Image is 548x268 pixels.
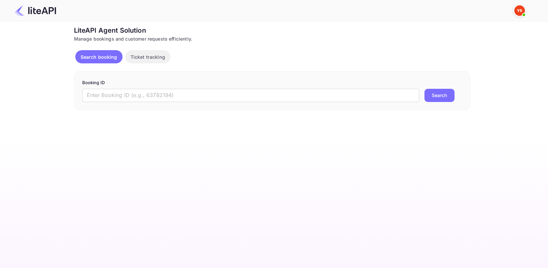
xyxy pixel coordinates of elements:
input: Enter Booking ID (e.g., 63782194) [82,89,419,102]
p: Search booking [81,53,117,60]
p: Ticket tracking [130,53,165,60]
div: LiteAPI Agent Solution [74,25,470,35]
p: Booking ID [82,80,462,86]
div: Manage bookings and customer requests efficiently. [74,35,470,42]
img: LiteAPI Logo [15,5,56,16]
img: Yandex Support [514,5,525,16]
button: Search [424,89,455,102]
